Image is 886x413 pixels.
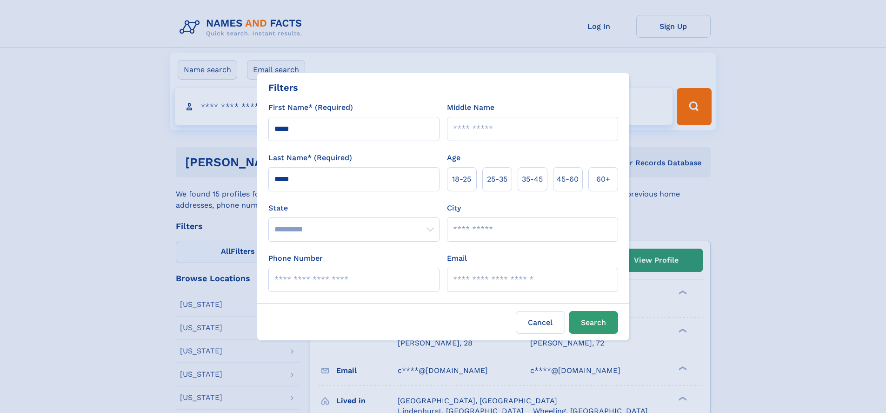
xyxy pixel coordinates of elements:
[268,203,440,214] label: State
[447,102,494,113] label: Middle Name
[268,253,323,264] label: Phone Number
[487,174,507,185] span: 25‑35
[516,311,565,334] label: Cancel
[447,152,460,163] label: Age
[596,174,610,185] span: 60+
[522,174,543,185] span: 35‑45
[447,253,467,264] label: Email
[452,174,471,185] span: 18‑25
[569,311,618,334] button: Search
[557,174,579,185] span: 45‑60
[268,102,353,113] label: First Name* (Required)
[268,152,352,163] label: Last Name* (Required)
[447,203,461,214] label: City
[268,81,298,95] div: Filters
